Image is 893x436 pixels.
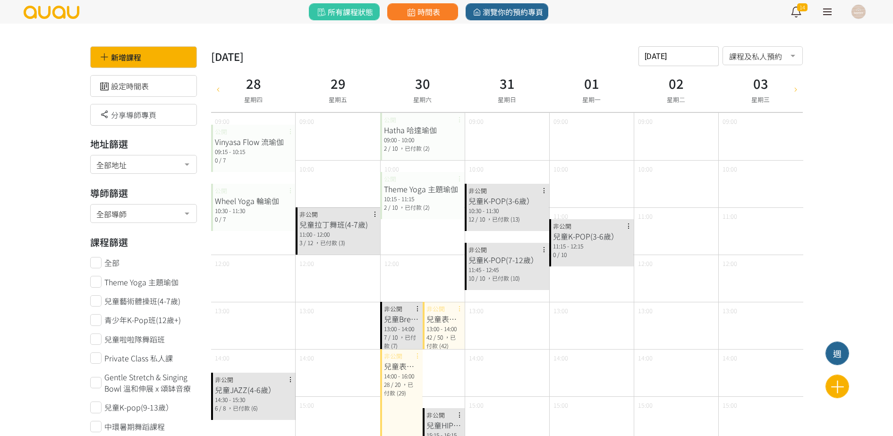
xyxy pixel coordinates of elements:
[468,265,545,274] div: 11:45 - 12:45
[215,206,292,215] div: 10:30 - 11:30
[299,306,314,315] span: 13:00
[553,164,568,173] span: 10:00
[826,347,849,360] div: 週
[553,401,568,410] span: 15:00
[751,74,770,93] h3: 03
[98,80,149,92] a: 設定時間表
[751,95,770,104] span: 星期三
[215,395,292,404] div: 14:30 - 15:30
[553,117,568,126] span: 09:00
[104,276,179,288] span: Theme Yoga 主題瑜伽
[90,235,197,249] h3: 課程篩選
[468,206,545,215] div: 10:30 - 11:30
[104,314,181,325] span: 青少年K-Pop班(12歲+)
[476,215,485,223] span: / 10
[466,3,548,20] a: 瀏覽你的預約專頁
[384,124,461,136] div: Hatha 哈達瑜伽
[219,215,226,223] span: / 7
[469,164,484,173] span: 10:00
[638,212,653,221] span: 11:00
[104,371,197,394] span: Gentle Stretch & Singing Bowl 溫和伸展 x 頌缽音療
[215,117,230,126] span: 09:00
[90,186,197,200] h3: 導師篩選
[413,95,432,104] span: 星期六
[315,239,345,247] span: ，已付款 (3)
[104,421,165,432] span: 中環暑期舞蹈課程
[104,352,173,364] span: Private Class 私人課
[244,95,263,104] span: 星期四
[553,242,630,250] div: 11:15 - 12:15
[215,195,292,206] div: Wheel Yoga 輪瑜伽
[299,353,314,362] span: 14:00
[476,274,485,282] span: / 10
[215,136,292,147] div: Vinyasa Flow 流瑜伽
[384,360,419,372] div: 兒童表演/比賽活動
[215,384,292,395] div: 兒童JAZZ(4-6歲）
[104,402,173,413] span: 兒童K-pop(9-13歲）
[797,3,808,11] span: 14
[96,207,190,219] span: 全部導師
[299,219,376,230] div: 兒童拉丁舞班(4-7歲)
[557,250,567,258] span: / 10
[469,353,484,362] span: 14:00
[391,380,400,388] span: / 20
[468,274,474,282] span: 10
[486,215,520,223] span: ，已付款 (13)
[384,325,419,333] div: 13:00 - 14:00
[667,74,685,93] h3: 02
[96,158,190,170] span: 全部地址
[723,306,737,315] span: 13:00
[434,333,443,341] span: / 50
[498,95,516,104] span: 星期日
[387,3,458,20] a: 時間表
[384,372,419,380] div: 14:00 - 16:00
[299,401,314,410] span: 15:00
[426,325,461,333] div: 13:00 - 14:00
[299,259,314,268] span: 12:00
[384,333,387,341] span: 7
[426,333,432,341] span: 42
[304,239,313,247] span: / 12
[384,136,461,144] div: 09:00 - 10:00
[384,144,387,152] span: 2
[582,95,601,104] span: 星期一
[468,254,545,265] div: 兒童K-POP(7-12歲）
[315,6,373,17] span: 所有課程狀態
[299,117,314,126] span: 09:00
[723,401,737,410] span: 15:00
[215,306,230,315] span: 13:00
[729,49,796,61] span: 課程及私人預約
[299,230,376,239] div: 11:00 - 12:00
[638,117,653,126] span: 09:00
[723,259,737,268] span: 12:00
[582,74,601,93] h3: 01
[638,259,653,268] span: 12:00
[384,333,416,350] span: ，已付款 (7)
[309,3,380,20] a: 所有課程狀態
[384,164,399,173] span: 10:00
[227,404,258,412] span: ，已付款 (6)
[384,183,461,195] div: Theme Yoga 主題瑜伽
[384,380,413,397] span: ，已付款 (29)
[498,74,516,93] h3: 31
[215,259,230,268] span: 12:00
[244,74,263,93] h3: 28
[553,212,568,221] span: 11:00
[388,203,398,211] span: / 10
[215,147,292,156] div: 09:15 - 10:15
[219,404,226,412] span: / 8
[553,231,630,242] div: 兒童K-POP(3-6歲）
[426,419,461,431] div: 兒童HIPHOP(3-6歲)
[388,144,398,152] span: / 10
[486,274,520,282] span: ，已付款 (10)
[469,401,484,410] span: 15:00
[90,46,197,68] div: 新增課程
[469,117,484,126] span: 09:00
[553,353,568,362] span: 14:00
[90,137,197,151] h3: 地址篩選
[384,313,419,325] div: 兒童Breaking (3-6歲）
[104,333,165,345] span: 兒童啦啦隊舞蹈班
[723,117,737,126] span: 09:00
[215,156,218,164] span: 0
[638,401,653,410] span: 15:00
